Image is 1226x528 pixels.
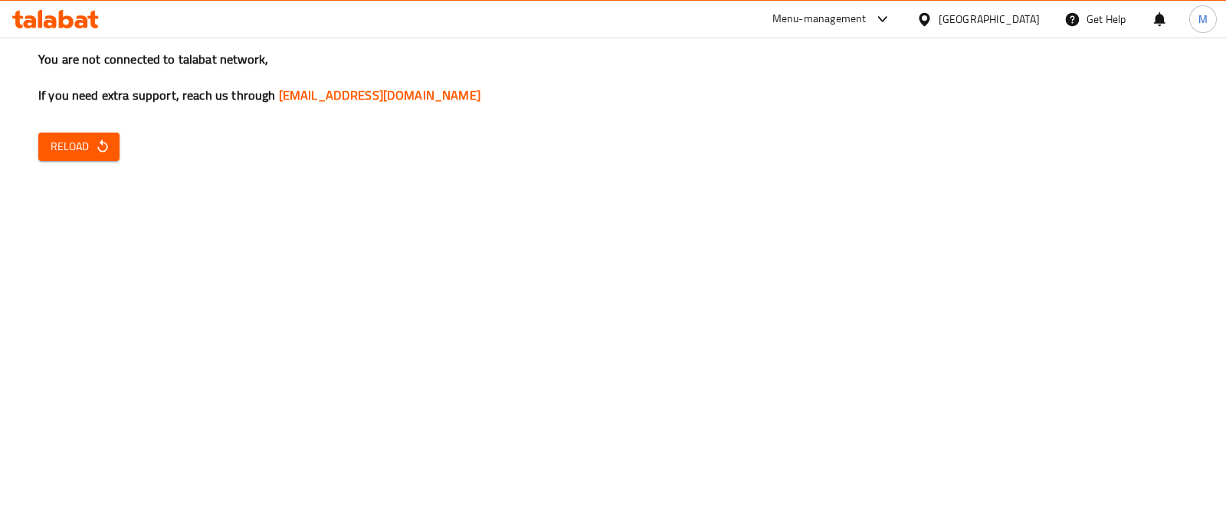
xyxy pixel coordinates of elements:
[1198,11,1208,28] span: M
[38,51,1188,104] h3: You are not connected to talabat network, If you need extra support, reach us through
[772,10,867,28] div: Menu-management
[939,11,1040,28] div: [GEOGRAPHIC_DATA]
[51,137,107,156] span: Reload
[38,133,120,161] button: Reload
[279,84,480,107] a: [EMAIL_ADDRESS][DOMAIN_NAME]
